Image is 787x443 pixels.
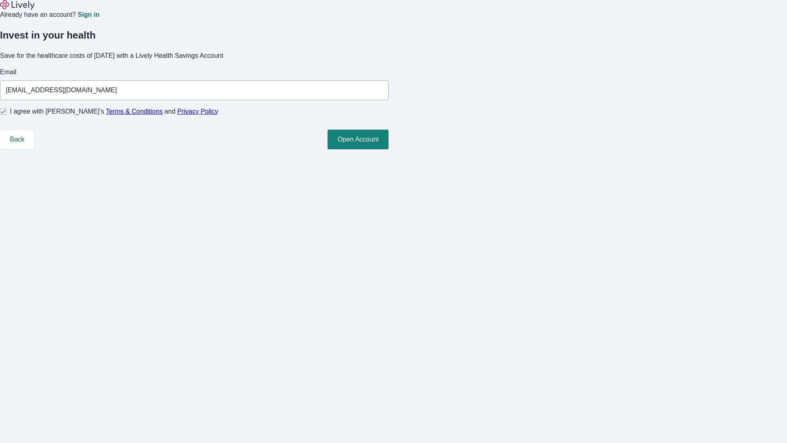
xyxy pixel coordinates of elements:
button: Open Account [328,130,389,149]
span: I agree with [PERSON_NAME]’s and [10,107,218,116]
a: Privacy Policy [177,108,218,115]
a: Sign in [77,11,99,18]
a: Terms & Conditions [106,108,163,115]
